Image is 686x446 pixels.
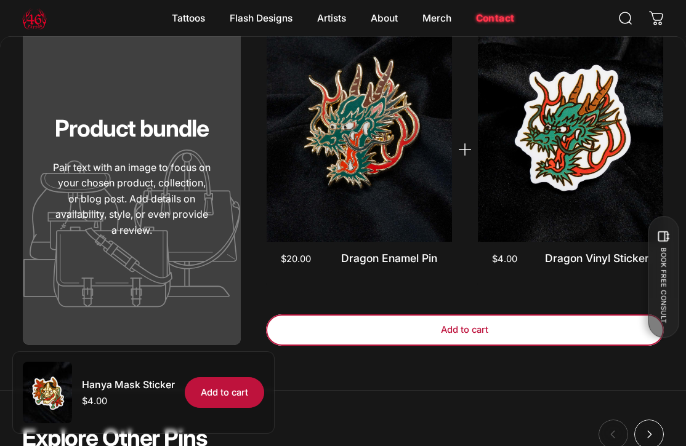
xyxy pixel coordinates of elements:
a: Dragon Enamel Pin [341,252,437,265]
animate-element: Product [55,117,135,140]
img: Hanya Mask Sticker [23,362,72,423]
a: 0 items [643,5,670,32]
button: Add to cart [266,314,664,346]
summary: Flash Designs [217,6,305,31]
img: Dragon enamel pin from the Immovable collection by Geoffrey Wong, depicting a green dragon surrou... [267,10,452,242]
p: Hanya Mask Sticker [82,378,175,391]
img: Dragon Vinyl Sticker [478,10,663,242]
summary: Tattoos [159,6,217,31]
summary: About [358,6,410,31]
a: Dragon Enamel Pin [267,10,452,242]
summary: Artists [305,6,358,31]
a: Contact [464,6,527,31]
span: $4.00 [82,396,107,407]
button: BOOK FREE CONSULT [648,217,679,338]
animate-element: bundle [140,117,208,140]
summary: Merch [410,6,464,31]
p: Pair text with an image to focus on your chosen product, collection, or blog post. Add details on... [52,160,211,239]
a: Dragon Vinyl Sticker [545,252,649,265]
span: $4.00 [492,255,517,264]
span: $20.00 [281,255,311,264]
nav: Primary [159,6,527,31]
button: Add to cart [185,377,264,408]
